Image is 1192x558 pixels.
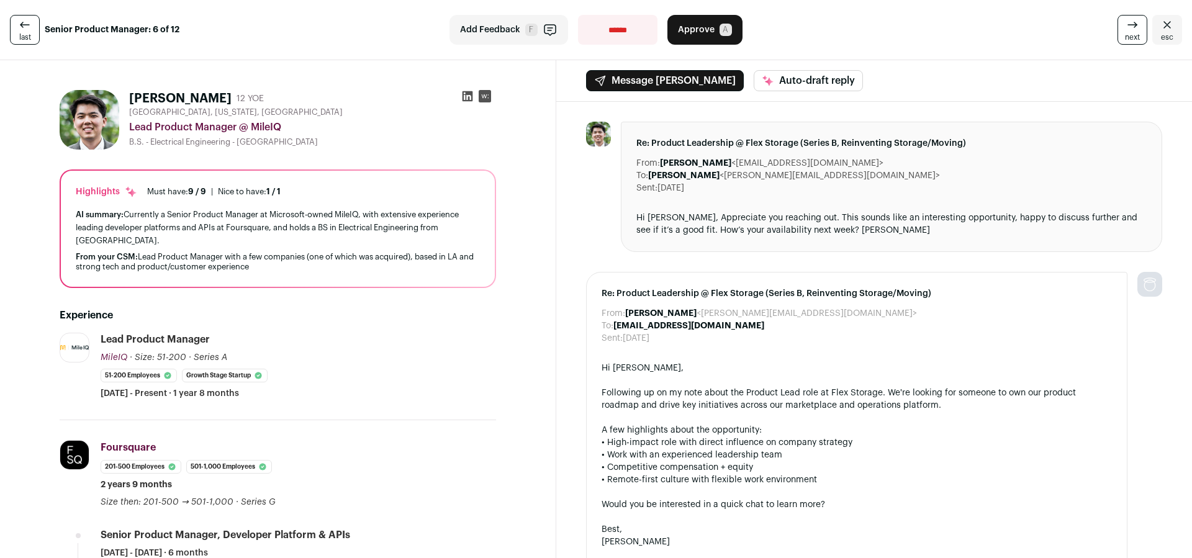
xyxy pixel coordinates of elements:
[101,528,350,542] div: Senior Product Manager, Developer Platform & APIs
[101,479,172,491] span: 2 years 9 months
[586,122,611,146] img: e2e7e80c20b3e268f7d78b08ca2657b93b3d58e6afc38433cb1855ddd3e529cd.jpg
[236,496,238,508] span: ·
[10,15,40,45] a: last
[1161,32,1173,42] span: esc
[101,387,239,400] span: [DATE] - Present · 1 year 8 months
[449,15,568,45] button: Add Feedback F
[1125,32,1140,42] span: next
[60,345,89,350] img: 841d5a3857ac7bbd1d3fde13f6b9ab6330bec21ce2db65e309f873545e2c17f5.png
[129,107,343,117] span: [GEOGRAPHIC_DATA], [US_STATE], [GEOGRAPHIC_DATA]
[45,24,179,36] strong: Senior Product Manager: 6 of 12
[101,443,156,452] span: Foursquare
[648,169,940,182] dd: <[PERSON_NAME][EMAIL_ADDRESS][DOMAIN_NAME]>
[76,210,124,218] span: AI summary:
[623,332,649,344] dd: [DATE]
[101,353,127,362] span: MileIQ
[147,187,206,197] div: Must have:
[101,369,177,382] li: 51-200 employees
[625,307,917,320] dd: <[PERSON_NAME][EMAIL_ADDRESS][DOMAIN_NAME]>
[636,169,648,182] dt: To:
[194,353,227,362] span: Series A
[76,186,137,198] div: Highlights
[60,441,89,469] img: 4bdf05bd6c7703024139321cbabca48d9ed61df0660b7e38a70152fcd0dc6ccd.jpg
[602,307,625,320] dt: From:
[613,322,764,330] b: [EMAIL_ADDRESS][DOMAIN_NAME]
[657,182,684,194] dd: [DATE]
[1137,272,1162,297] img: nopic.png
[189,351,191,364] span: ·
[60,308,496,323] h2: Experience
[648,171,720,180] b: [PERSON_NAME]
[60,90,119,150] img: e2e7e80c20b3e268f7d78b08ca2657b93b3d58e6afc38433cb1855ddd3e529cd.jpg
[241,498,276,506] span: Series G
[754,70,863,91] button: Auto-draft reply
[1117,15,1147,45] a: next
[602,287,1112,300] span: Re: Product Leadership @ Flex Storage (Series B, Reinventing Storage/Moving)
[129,120,496,135] div: Lead Product Manager @ MileIQ
[602,332,623,344] dt: Sent:
[625,309,697,318] b: [PERSON_NAME]
[1152,15,1182,45] a: Close
[586,70,744,91] button: Message [PERSON_NAME]
[660,159,731,168] b: [PERSON_NAME]
[19,32,31,42] span: last
[101,498,233,506] span: Size then: 201-500 → 501-1,000
[636,137,1147,150] span: Re: Product Leadership @ Flex Storage (Series B, Reinventing Storage/Moving)
[602,320,613,332] dt: To:
[237,92,264,105] div: 12 YOE
[101,333,210,346] div: Lead Product Manager
[720,24,732,36] span: A
[667,15,743,45] button: Approve A
[147,187,281,197] ul: |
[218,187,281,197] div: Nice to have:
[76,253,138,261] span: From your CSM:
[182,369,268,382] li: Growth Stage Startup
[129,137,496,147] div: B.S. - Electrical Engineering - [GEOGRAPHIC_DATA]
[186,460,272,474] li: 501-1,000 employees
[678,24,715,36] span: Approve
[636,212,1147,236] div: Hi [PERSON_NAME], Appreciate you reaching out. This sounds like an interesting opportunity, happy...
[525,24,538,36] span: F
[266,187,281,196] span: 1 / 1
[76,252,480,272] div: Lead Product Manager with a few companies (one of which was acquired), based in LA and strong tec...
[76,208,480,247] div: Currently a Senior Product Manager at Microsoft-owned MileIQ, with extensive experience leading d...
[460,24,520,36] span: Add Feedback
[636,157,660,169] dt: From:
[129,90,232,107] h1: [PERSON_NAME]
[636,182,657,194] dt: Sent:
[130,353,186,362] span: · Size: 51-200
[188,187,206,196] span: 9 / 9
[660,157,883,169] dd: <[EMAIL_ADDRESS][DOMAIN_NAME]>
[101,460,181,474] li: 201-500 employees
